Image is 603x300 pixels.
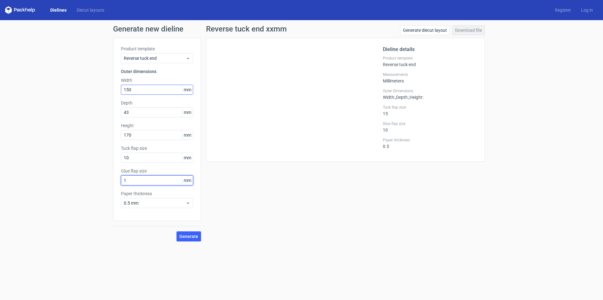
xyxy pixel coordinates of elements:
span: , Depth : [395,95,409,100]
h3: Outer dimensions [121,68,193,75]
span: mm [182,176,193,185]
label: Glue flap size [383,121,477,126]
span: Generate [179,234,198,239]
span: Reverse tuck end [124,55,186,61]
label: Paper thickness [383,138,477,143]
div: Reverse tuck end [383,56,477,67]
div: 0.5 [383,138,477,149]
label: Paper thickness [121,190,193,197]
div: 15 [383,105,477,116]
a: Register [550,7,576,13]
a: Log in [576,7,598,13]
label: Glue flap size [121,168,193,174]
span: Width : [383,95,395,100]
label: Depth [121,100,193,106]
label: Height [121,122,193,129]
label: Measurements [383,72,477,77]
label: Tuck flap size [121,145,193,151]
a: Diecut layouts [72,7,109,13]
span: , Height : [409,95,423,100]
span: mm [182,153,193,162]
a: Dielines [45,7,72,13]
div: Millimeters [383,72,477,83]
label: Width [121,77,193,83]
span: mm [182,130,193,140]
label: Product template [121,46,193,52]
span: mm [182,108,193,117]
label: Product template [383,56,477,61]
h1: Generate new dieline [113,25,490,33]
h1: Reverse tuck end xxmm [206,25,287,33]
label: Tuck flap size [383,105,477,110]
span: mm [182,85,193,94]
a: Generate diecut layout [400,25,450,35]
span: 0.5 mm [124,200,186,206]
div: 10 [383,121,477,133]
button: Generate [177,231,201,241]
label: Outer Dimensions [383,88,477,93]
h2: Dieline details [383,46,477,53]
